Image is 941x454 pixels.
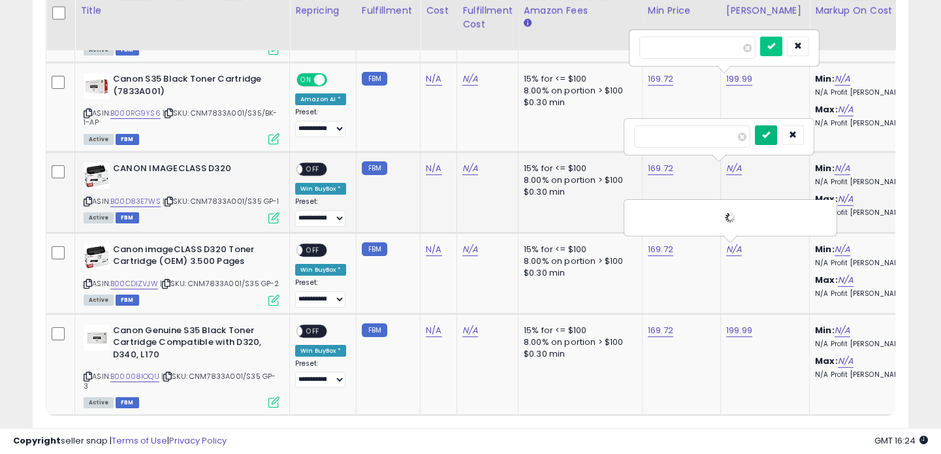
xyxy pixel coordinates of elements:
div: Cost [426,4,451,18]
b: Canon S35 Black Toner Cartridge (7833A001) [113,73,272,101]
b: Max: [815,103,838,116]
div: ASIN: [84,73,279,143]
p: N/A Profit [PERSON_NAME] [815,259,923,268]
a: B00008IOQU [110,371,159,382]
a: Privacy Policy [169,434,227,447]
a: B000RG9YS6 [110,108,161,119]
a: N/A [462,162,478,175]
div: Preset: [295,278,346,308]
a: B00CDIZVJW [110,278,158,289]
a: N/A [462,73,478,86]
a: N/A [838,274,853,287]
a: 169.72 [648,324,673,337]
p: N/A Profit [PERSON_NAME] [815,88,923,97]
div: 8.00% on portion > $100 [524,85,632,97]
div: [PERSON_NAME] [726,4,804,18]
div: 15% for <= $100 [524,244,632,255]
div: Preset: [295,197,346,227]
a: N/A [838,355,853,368]
a: 169.72 [648,243,673,256]
a: N/A [835,243,850,256]
div: Title [80,4,284,18]
p: N/A Profit [PERSON_NAME] [815,340,923,349]
div: 8.00% on portion > $100 [524,255,632,267]
span: All listings currently available for purchase on Amazon [84,212,114,223]
div: Win BuyBox * [295,345,346,357]
b: Max: [815,355,838,367]
a: 169.72 [648,162,673,175]
a: Terms of Use [112,434,167,447]
a: N/A [462,324,478,337]
div: Preset: [295,359,346,389]
small: FBM [362,72,387,86]
div: $0.30 min [524,267,632,279]
a: 169.72 [648,73,673,86]
span: | SKU: CNM7833A001/S35 GP-2 [160,278,279,289]
small: FBM [362,161,387,175]
b: CANON IMAGECLASS D320 [113,163,272,178]
span: FBM [116,295,139,306]
div: Fulfillment Cost [462,4,513,31]
b: Max: [815,274,838,286]
div: ASIN: [84,163,279,222]
span: All listings currently available for purchase on Amazon [84,295,114,306]
a: 199.99 [726,324,752,337]
b: Min: [815,162,835,174]
div: $0.30 min [524,97,632,108]
div: Repricing [295,4,351,18]
b: Min: [815,73,835,85]
a: N/A [838,193,853,206]
div: 15% for <= $100 [524,73,632,85]
span: FBM [116,134,139,145]
div: Amazon Fees [524,4,637,18]
b: Min: [815,243,835,255]
p: N/A Profit [PERSON_NAME] [815,289,923,299]
img: 31jycv+rY9L._SL40_.jpg [84,73,110,99]
div: Fulfillment [362,4,415,18]
span: ON [298,74,314,86]
strong: Copyright [13,434,61,447]
span: OFF [302,244,323,255]
span: FBM [116,397,139,408]
div: Preset: [295,108,346,137]
div: Amazon AI * [295,93,346,105]
p: N/A Profit [PERSON_NAME] [815,119,923,128]
div: $0.30 min [524,348,632,360]
span: OFF [302,164,323,175]
div: $0.30 min [524,186,632,198]
small: Amazon Fees. [524,18,532,29]
img: 41NlEvGCp7L._SL40_.jpg [84,163,110,189]
div: Win BuyBox * [295,183,346,195]
a: N/A [835,73,850,86]
span: FBM [116,212,139,223]
div: Markup on Cost [815,4,928,18]
div: ASIN: [84,244,279,304]
a: N/A [835,324,850,337]
p: N/A Profit [PERSON_NAME] [815,208,923,218]
div: Win BuyBox * [295,264,346,276]
span: OFF [325,74,346,86]
span: | SKU: CNM7833A001/S35/BK-1-AP [84,108,277,127]
div: 8.00% on portion > $100 [524,174,632,186]
div: seller snap | | [13,435,227,447]
div: ASIN: [84,325,279,407]
p: N/A Profit [PERSON_NAME] [815,370,923,380]
b: Canon Genuine S35 Black Toner Cartridge Compatible with D320, D340, L170 [113,325,272,365]
span: | SKU: CNM7833A001/S35 GP-3 [84,371,276,391]
a: N/A [835,162,850,175]
span: 2025-09-8 16:24 GMT [874,434,928,447]
div: 8.00% on portion > $100 [524,336,632,348]
small: FBM [362,242,387,256]
div: Min Price [648,4,715,18]
img: 31v7D5+dGeL._SL40_.jpg [84,325,110,351]
span: All listings currently available for purchase on Amazon [84,134,114,145]
span: OFF [302,325,323,336]
div: 15% for <= $100 [524,325,632,336]
a: N/A [726,243,742,256]
small: FBM [362,323,387,337]
a: N/A [726,162,742,175]
span: All listings currently available for purchase on Amazon [84,397,114,408]
a: N/A [426,324,441,337]
a: N/A [838,103,853,116]
b: Canon imageCLASS D320 Toner Cartridge (OEM) 3.500 Pages [113,244,272,271]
